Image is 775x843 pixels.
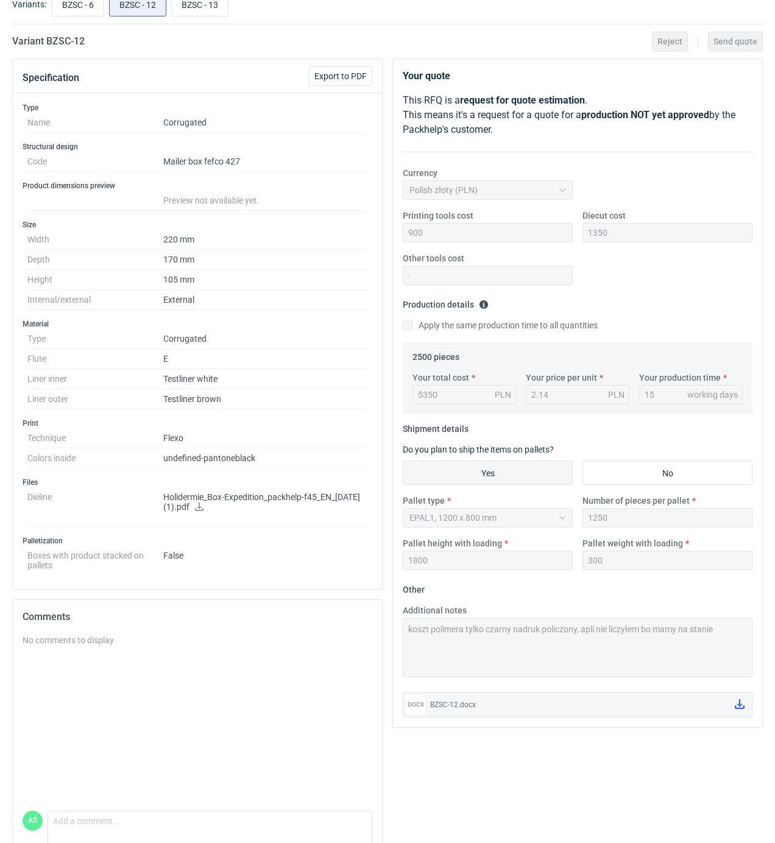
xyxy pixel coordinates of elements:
[403,604,467,616] label: Additional notes
[163,230,367,250] dd: 220 mm
[582,210,626,222] label: Diecut cost
[23,811,43,831] div: Adrian Świerżewski
[27,546,163,570] dt: Boxes with product stacked on pallets
[23,610,372,624] h2: Comments
[27,369,163,389] dt: Liner inner
[12,34,85,49] h2: Variant BZSC - 12
[27,230,163,250] dt: Width
[27,349,163,369] dt: Flute
[23,634,372,646] div: No comments to display
[163,546,367,570] dd: False
[403,295,489,309] legend: Production details
[403,445,554,454] label: Do you plan to ship the items on pallets?
[163,152,367,172] dd: Mailer box fefco 427
[581,109,709,121] strong: production NOT yet approved
[23,63,79,93] button: Specification
[403,319,598,331] label: Apply the same production time to all quantities
[27,487,163,527] dt: Dieline
[163,492,367,513] p: Holidermie_Box-Expedition_packhelp-f45_EN_[DATE] (1).pdf
[163,448,367,468] dd: undefined-pantone black
[163,113,367,133] dd: Corrugated
[652,32,688,51] button: Reject
[23,181,372,191] h3: Product dimensions preview
[608,389,625,401] div: PLN
[27,428,163,448] dt: Technique
[430,699,725,711] div: BZSC-12.docx
[403,93,752,137] p: This RFQ is a . This means it's a request for a quote for a by the Packhelp's customer.
[163,349,367,369] dd: E
[27,250,163,270] dt: Depth
[460,94,585,106] strong: request for quote estimation
[495,389,511,401] div: PLN
[526,372,597,384] label: Your price per unit
[23,478,372,487] h3: Files
[412,347,459,362] legend: 2500 pieces
[639,372,721,384] label: Your production time
[27,448,163,468] dt: Colors inside
[23,103,372,113] h3: Type
[403,70,450,82] strong: Your quote
[23,536,372,546] h3: Palletization
[403,167,437,179] label: Currency
[163,369,367,389] dd: Testliner white
[163,250,367,270] dd: 170 mm
[687,389,738,401] div: working days
[27,290,163,310] dt: Internal/external
[403,210,473,222] label: Printing tools cost
[163,389,367,409] dd: Testliner brown
[582,495,690,507] label: Number of pieces per pallet
[23,142,372,152] h3: Structural design
[27,329,163,349] dt: Type
[27,152,163,172] dt: Code
[27,113,163,133] dt: Name
[27,270,163,290] dt: Height
[708,32,763,51] button: Send quote
[406,695,425,714] div: docx
[27,389,163,409] dt: Liner outer
[163,270,367,290] dd: 105 mm
[23,319,372,329] h3: Material
[23,418,372,428] h3: Print
[403,537,502,549] label: Pallet height with loading
[23,811,43,831] figcaption: AŚ
[412,372,469,384] label: Your total cost
[163,196,259,205] span: Preview not available yet.
[163,428,367,448] dd: Flexo
[403,580,425,594] legend: Other
[403,495,445,507] label: Pallet type
[163,329,367,349] dd: Corrugated
[582,537,683,549] label: Pallet weight with loading
[657,37,682,46] span: Reject
[309,66,372,86] button: Export to PDF
[403,419,469,434] legend: Shipment details
[713,37,757,46] span: Send quote
[403,618,752,677] textarea: koszt polimera tylko czarny nadruk policzony, apli nie liczyłem bo mamy na stanie
[403,252,464,264] label: Other tools cost
[163,290,367,310] dd: External
[314,72,367,80] span: Export to PDF
[23,220,372,230] h3: Size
